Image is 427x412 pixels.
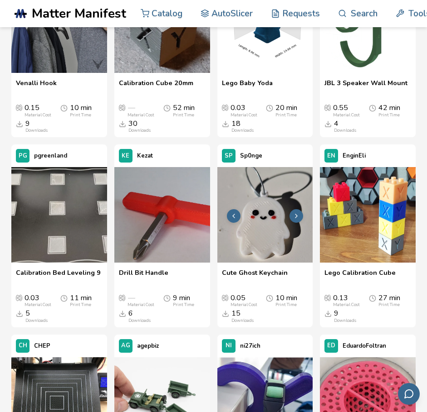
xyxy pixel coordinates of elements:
[324,120,332,128] span: Downloads
[225,153,233,159] span: SP
[378,294,400,307] div: 27 min
[327,342,335,349] span: ED
[324,79,407,95] a: JBL 3 Speaker Wall Mount
[60,294,68,302] span: Average Print Time
[275,112,297,117] div: Print Time
[343,340,386,351] p: EduardoFoltran
[369,294,376,302] span: Average Print Time
[25,120,48,133] div: 9
[32,6,126,21] span: Matter Manifest
[231,302,257,307] div: Material Cost
[334,309,356,322] div: 9
[119,120,126,128] span: Downloads
[231,104,257,117] div: 0.03
[119,294,125,301] span: Average Cost
[25,128,48,133] div: Downloads
[119,79,193,95] a: Calibration Cube 20mm
[324,269,396,285] span: Lego Calibration Cube
[398,383,420,405] button: Send feedback via email
[163,294,171,302] span: Average Print Time
[25,294,51,307] div: 0.03
[222,79,273,95] a: Lego Baby Yoda
[222,104,228,111] span: Average Cost
[333,302,360,307] div: Material Cost
[378,104,400,117] div: 42 min
[266,104,273,112] span: Average Print Time
[275,104,297,117] div: 20 min
[70,294,92,307] div: 11 min
[128,128,151,133] div: Downloads
[240,150,262,161] p: Sp0nge
[266,294,273,302] span: Average Print Time
[128,302,154,307] div: Material Cost
[25,309,48,322] div: 5
[333,294,360,307] div: 0.13
[275,302,297,307] div: Print Time
[324,104,331,111] span: Average Cost
[70,104,92,117] div: 10 min
[173,104,195,117] div: 52 min
[128,120,151,133] div: 30
[19,153,27,159] span: PG
[324,309,332,317] span: Downloads
[16,104,22,111] span: Average Cost
[378,302,400,307] div: Print Time
[34,340,50,351] p: CHEP
[222,309,229,317] span: Downloads
[275,294,297,307] div: 10 min
[231,294,257,307] div: 0.05
[128,309,151,322] div: 6
[16,309,23,317] span: Downloads
[119,309,126,317] span: Downloads
[137,150,153,161] p: Kezat
[334,318,356,323] div: Downloads
[70,112,91,117] div: Print Time
[334,120,356,133] div: 4
[128,112,154,117] div: Material Cost
[119,269,168,285] a: Drill Bit Handle
[240,340,260,351] p: ni27ich
[231,112,257,117] div: Material Cost
[378,112,400,117] div: Print Time
[222,269,288,285] a: Cute Ghost Keychain
[334,128,356,133] div: Downloads
[60,104,68,112] span: Average Print Time
[70,302,91,307] div: Print Time
[16,294,22,301] span: Average Cost
[231,128,254,133] div: Downloads
[173,294,194,307] div: 9 min
[173,302,194,307] div: Print Time
[231,309,254,322] div: 15
[222,294,228,301] span: Average Cost
[19,342,27,349] span: CH
[25,112,51,117] div: Material Cost
[25,104,51,117] div: 0.15
[226,342,232,349] span: NI
[128,318,151,323] div: Downloads
[128,104,135,112] span: —
[324,294,331,301] span: Average Cost
[369,104,376,112] span: Average Print Time
[327,153,335,159] span: EN
[34,150,67,161] p: pgreenland
[137,340,159,351] p: agepbiz
[16,269,101,285] a: Calibration Bed Leveling 9
[222,120,229,128] span: Downloads
[25,318,48,323] div: Downloads
[25,302,51,307] div: Material Cost
[173,112,194,117] div: Print Time
[119,104,125,111] span: Average Cost
[122,153,129,159] span: KE
[333,104,360,117] div: 0.55
[231,318,254,323] div: Downloads
[16,79,57,95] a: Venalli Hook
[333,112,360,117] div: Material Cost
[343,150,366,161] p: EnginEli
[121,342,130,349] span: AG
